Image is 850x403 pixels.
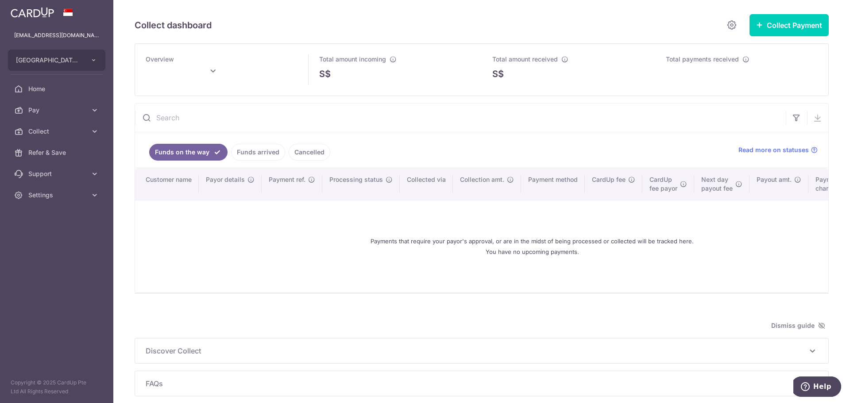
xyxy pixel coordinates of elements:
[460,175,504,184] span: Collection amt.
[231,144,285,161] a: Funds arrived
[269,175,305,184] span: Payment ref.
[146,345,807,356] span: Discover Collect
[135,104,786,132] input: Search
[592,175,626,184] span: CardUp fee
[521,168,585,200] th: Payment method
[400,168,453,200] th: Collected via
[28,84,87,93] span: Home
[28,169,87,178] span: Support
[146,378,807,389] span: FAQs
[771,320,825,331] span: Dismiss guide
[750,14,829,36] button: Collect Payment
[738,146,818,154] a: Read more on statuses
[20,6,38,14] span: Help
[701,175,733,193] span: Next day payout fee
[135,18,212,32] h5: Collect dashboard
[14,31,99,40] p: [EMAIL_ADDRESS][DOMAIN_NAME]
[11,7,54,18] img: CardUp
[492,67,504,81] span: S$
[8,50,105,71] button: [GEOGRAPHIC_DATA] ([GEOGRAPHIC_DATA]) Pte. Ltd.
[149,144,228,161] a: Funds on the way
[757,175,792,184] span: Payout amt.
[738,146,809,154] span: Read more on statuses
[329,175,383,184] span: Processing status
[28,106,87,115] span: Pay
[492,55,558,63] span: Total amount received
[146,378,818,389] p: FAQs
[146,345,818,356] p: Discover Collect
[319,67,331,81] span: S$
[206,175,245,184] span: Payor details
[666,55,739,63] span: Total payments received
[146,55,174,63] span: Overview
[319,55,386,63] span: Total amount incoming
[793,376,841,399] iframe: Opens a widget where you can find more information
[649,175,677,193] span: CardUp fee payor
[28,127,87,136] span: Collect
[289,144,330,161] a: Cancelled
[135,168,199,200] th: Customer name
[28,191,87,200] span: Settings
[16,56,81,65] span: [GEOGRAPHIC_DATA] ([GEOGRAPHIC_DATA]) Pte. Ltd.
[28,148,87,157] span: Refer & Save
